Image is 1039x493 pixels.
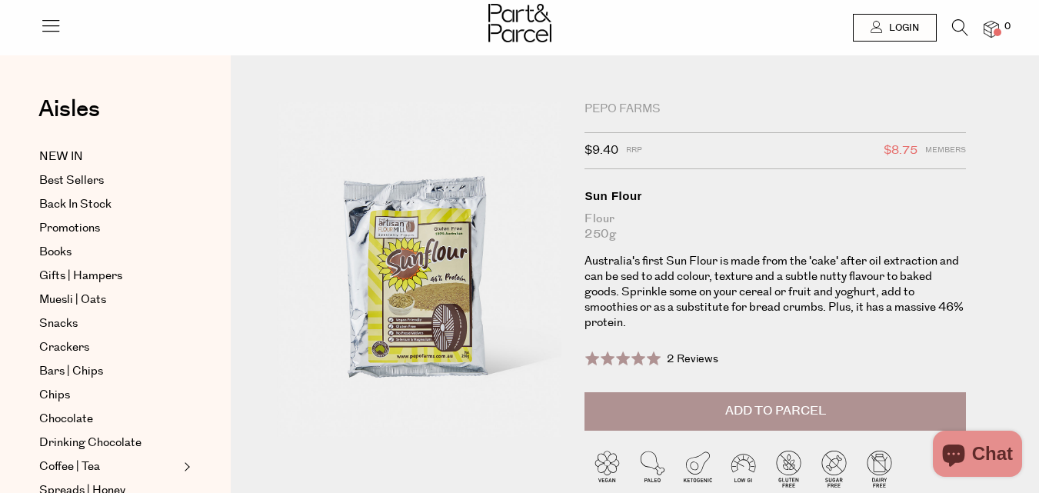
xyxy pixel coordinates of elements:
[928,431,1027,481] inbox-online-store-chat: Shopify online store chat
[626,141,642,161] span: RRP
[584,392,966,431] button: Add to Parcel
[857,446,902,491] img: P_P-ICONS-Live_Bec_V11_Dairy_Free.svg
[39,458,100,476] span: Coffee | Tea
[584,102,966,117] div: Pepo Farms
[39,386,70,405] span: Chips
[39,434,142,452] span: Drinking Chocolate
[884,141,917,161] span: $8.75
[39,434,179,452] a: Drinking Chocolate
[39,291,106,309] span: Muesli | Oats
[39,315,78,333] span: Snacks
[721,446,766,491] img: P_P-ICONS-Live_Bec_V11_Low_Gi.svg
[39,219,179,238] a: Promotions
[39,291,179,309] a: Muesli | Oats
[811,446,857,491] img: P_P-ICONS-Live_Bec_V11_Sugar_Free.svg
[39,410,179,428] a: Chocolate
[39,172,104,190] span: Best Sellers
[885,22,919,35] span: Login
[39,148,83,166] span: NEW IN
[725,402,826,420] span: Add to Parcel
[1001,20,1014,34] span: 0
[853,14,937,42] a: Login
[630,446,675,491] img: P_P-ICONS-Live_Bec_V11_Paleo.svg
[39,195,112,214] span: Back In Stock
[39,386,179,405] a: Chips
[39,243,179,261] a: Books
[584,188,966,204] div: Sun Flour
[39,148,179,166] a: NEW IN
[39,410,93,428] span: Chocolate
[39,338,179,357] a: Crackers
[39,219,100,238] span: Promotions
[675,446,721,491] img: P_P-ICONS-Live_Bec_V11_Ketogenic.svg
[39,172,179,190] a: Best Sellers
[766,446,811,491] img: P_P-ICONS-Live_Bec_V11_Gluten_Free.svg
[667,351,718,367] span: 2 Reviews
[584,254,966,331] p: Australia's first Sun Flour is made from the 'cake' after oil extraction and can be sed to add co...
[39,267,122,285] span: Gifts | Hampers
[39,315,179,333] a: Snacks
[39,267,179,285] a: Gifts | Hampers
[584,446,630,491] img: P_P-ICONS-Live_Bec_V11_Vegan.svg
[925,141,966,161] span: Members
[277,102,561,438] img: Sun Flour
[584,212,966,242] div: Flour 250g
[584,141,618,161] span: $9.40
[39,243,72,261] span: Books
[38,98,100,136] a: Aisles
[984,21,999,37] a: 0
[39,195,179,214] a: Back In Stock
[38,92,100,126] span: Aisles
[39,362,179,381] a: Bars | Chips
[180,458,191,476] button: Expand/Collapse Coffee | Tea
[39,362,103,381] span: Bars | Chips
[39,458,179,476] a: Coffee | Tea
[488,4,551,42] img: Part&Parcel
[39,338,89,357] span: Crackers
